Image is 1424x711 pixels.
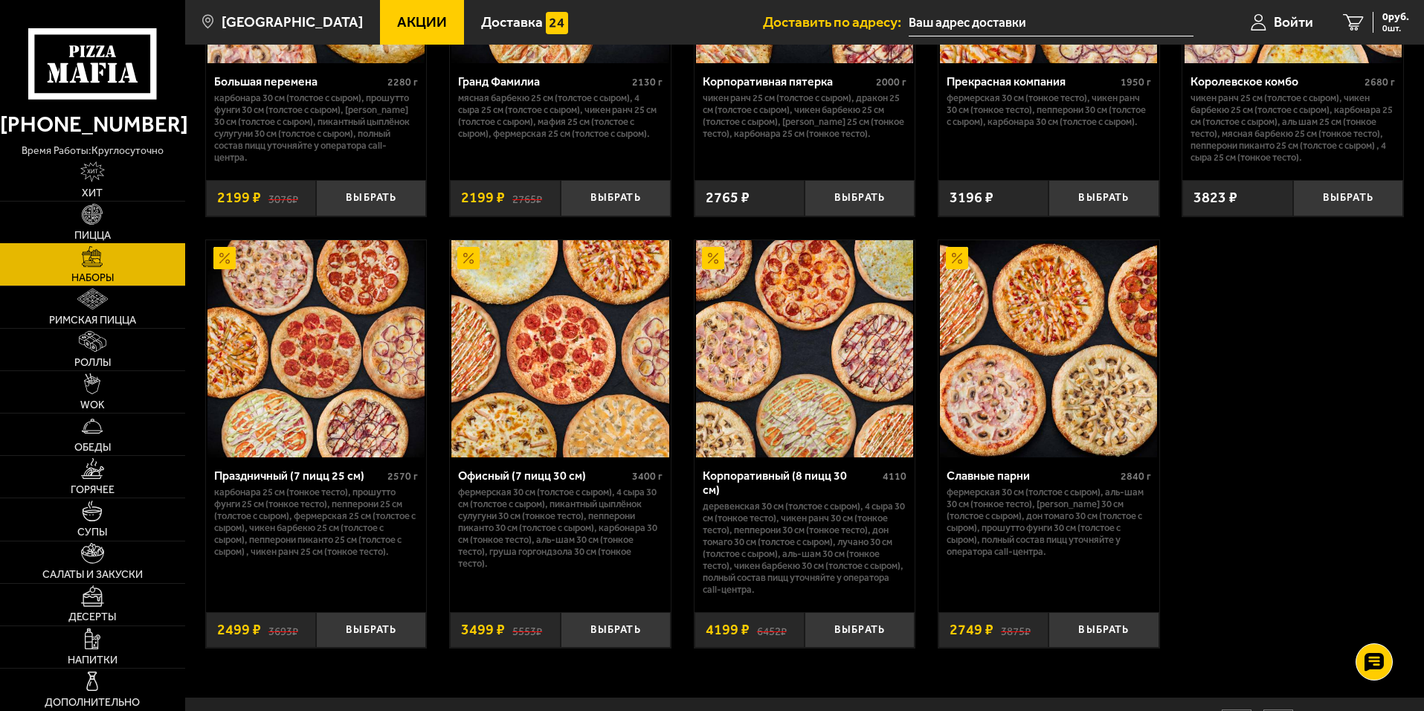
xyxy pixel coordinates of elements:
[702,247,724,269] img: Акционный
[706,190,750,205] span: 2765 ₽
[909,9,1193,36] input: Ваш адрес доставки
[805,612,915,649] button: Выбрать
[214,469,384,483] div: Праздничный (7 пицц 25 см)
[387,470,418,483] span: 2570 г
[1382,12,1409,22] span: 0 руб.
[214,92,419,164] p: Карбонара 30 см (толстое с сыром), Прошутто Фунги 30 см (толстое с сыром), [PERSON_NAME] 30 см (т...
[950,622,993,637] span: 2749 ₽
[512,622,542,637] s: 5553 ₽
[80,400,105,411] span: WOK
[706,622,750,637] span: 4199 ₽
[71,485,115,495] span: Горячее
[71,273,114,283] span: Наборы
[217,190,261,205] span: 2199 ₽
[947,74,1117,89] div: Прекрасная компания
[268,622,298,637] s: 3693 ₽
[1382,24,1409,33] span: 0 шт.
[458,469,628,483] div: Офисный (7 пицц 30 см)
[74,443,111,453] span: Обеды
[703,501,907,596] p: Деревенская 30 см (толстое с сыром), 4 сыра 30 см (тонкое тесто), Чикен Ранч 30 см (тонкое тесто)...
[316,180,426,216] button: Выбрать
[546,12,568,34] img: 15daf4d41897b9f0e9f617042186c801.svg
[74,358,111,368] span: Роллы
[695,240,915,457] a: АкционныйКорпоративный (8 пицц 30 см)
[316,612,426,649] button: Выбрать
[451,240,668,457] img: Офисный (7 пицц 30 см)
[757,622,787,637] s: 6452 ₽
[77,527,107,538] span: Супы
[1274,15,1313,29] span: Войти
[1048,612,1159,649] button: Выбрать
[703,74,873,89] div: Корпоративная пятерка
[632,76,663,89] span: 2130 г
[68,655,117,666] span: Напитки
[938,240,1159,457] a: АкционныйСлавные парни
[883,470,906,483] span: 4110
[461,190,505,205] span: 2199 ₽
[1001,622,1031,637] s: 3875 ₽
[763,15,909,29] span: Доставить по адресу:
[1293,180,1403,216] button: Выбрать
[561,612,671,649] button: Выбрать
[206,240,427,457] a: АкционныйПраздничный (7 пицц 25 см)
[947,92,1151,128] p: Фермерская 30 см (тонкое тесто), Чикен Ранч 30 см (тонкое тесто), Пепперони 30 см (толстое с сыро...
[68,612,116,622] span: Десерты
[1048,180,1159,216] button: Выбрать
[1191,92,1395,164] p: Чикен Ранч 25 см (толстое с сыром), Чикен Барбекю 25 см (толстое с сыром), Карбонара 25 см (толст...
[214,74,384,89] div: Большая перемена
[561,180,671,216] button: Выбрать
[940,240,1157,457] img: Славные парни
[1193,190,1237,205] span: 3823 ₽
[49,315,136,326] span: Римская пицца
[458,92,663,140] p: Мясная Барбекю 25 см (толстое с сыром), 4 сыра 25 см (толстое с сыром), Чикен Ранч 25 см (толстое...
[450,240,671,457] a: АкционныйОфисный (7 пицц 30 см)
[1121,76,1151,89] span: 1950 г
[696,240,913,457] img: Корпоративный (8 пицц 30 см)
[268,190,298,205] s: 3076 ₽
[512,190,542,205] s: 2765 ₽
[42,570,143,580] span: Салаты и закуски
[217,622,261,637] span: 2499 ₽
[461,622,505,637] span: 3499 ₽
[703,92,907,140] p: Чикен Ранч 25 см (толстое с сыром), Дракон 25 см (толстое с сыром), Чикен Барбекю 25 см (толстое ...
[397,15,447,29] span: Акции
[632,470,663,483] span: 3400 г
[1121,470,1151,483] span: 2840 г
[1365,76,1395,89] span: 2680 г
[950,190,993,205] span: 3196 ₽
[947,486,1151,558] p: Фермерская 30 см (толстое с сыром), Аль-Шам 30 см (тонкое тесто), [PERSON_NAME] 30 см (толстое с ...
[214,486,419,558] p: Карбонара 25 см (тонкое тесто), Прошутто Фунги 25 см (тонкое тесто), Пепперони 25 см (толстое с с...
[946,247,968,269] img: Акционный
[45,698,140,708] span: Дополнительно
[222,15,363,29] span: [GEOGRAPHIC_DATA]
[1191,74,1361,89] div: Королевское комбо
[387,76,418,89] span: 2280 г
[74,231,111,241] span: Пицца
[481,15,543,29] span: Доставка
[213,247,236,269] img: Акционный
[457,247,480,269] img: Акционный
[458,486,663,570] p: Фермерская 30 см (толстое с сыром), 4 сыра 30 см (толстое с сыром), Пикантный цыплёнок сулугуни 3...
[876,76,906,89] span: 2000 г
[82,188,103,199] span: Хит
[947,469,1117,483] div: Славные парни
[805,180,915,216] button: Выбрать
[703,469,880,497] div: Корпоративный (8 пицц 30 см)
[458,74,628,89] div: Гранд Фамилиа
[207,240,425,457] img: Праздничный (7 пицц 25 см)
